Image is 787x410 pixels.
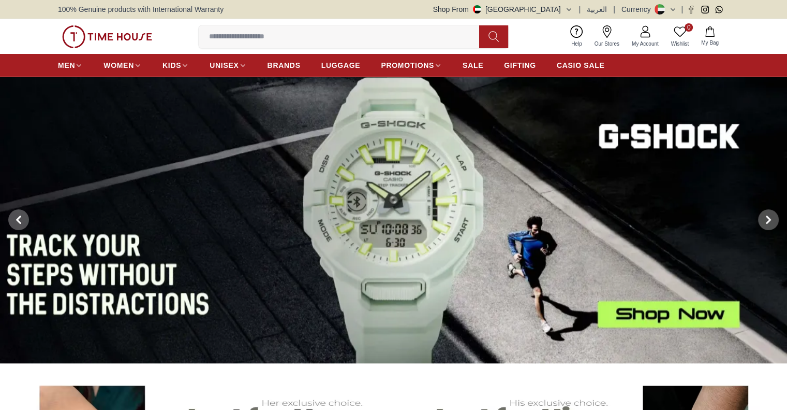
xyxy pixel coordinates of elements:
[565,23,588,50] a: Help
[321,56,361,75] a: LUGGAGE
[62,25,152,48] img: ...
[590,40,623,48] span: Our Stores
[381,60,434,70] span: PROMOTIONS
[58,60,75,70] span: MEN
[268,56,301,75] a: BRANDS
[473,5,481,13] img: United Arab Emirates
[588,23,626,50] a: Our Stores
[665,23,695,50] a: 0Wishlist
[567,40,586,48] span: Help
[268,60,301,70] span: BRANDS
[463,60,483,70] span: SALE
[103,60,134,70] span: WOMEN
[58,56,83,75] a: MEN
[504,56,536,75] a: GIFTING
[210,60,239,70] span: UNISEX
[433,4,573,15] button: Shop From[GEOGRAPHIC_DATA]
[701,6,709,13] a: Instagram
[621,4,655,15] div: Currency
[463,56,483,75] a: SALE
[681,4,683,15] span: |
[557,60,605,70] span: CASIO SALE
[695,24,725,49] button: My Bag
[504,60,536,70] span: GIFTING
[162,56,189,75] a: KIDS
[381,56,442,75] a: PROMOTIONS
[162,60,181,70] span: KIDS
[685,23,693,32] span: 0
[667,40,693,48] span: Wishlist
[587,4,607,15] button: العربية
[210,56,246,75] a: UNISEX
[579,4,581,15] span: |
[628,40,663,48] span: My Account
[103,56,142,75] a: WOMEN
[321,60,361,70] span: LUGGAGE
[687,6,695,13] a: Facebook
[613,4,615,15] span: |
[697,39,723,47] span: My Bag
[715,6,723,13] a: Whatsapp
[557,56,605,75] a: CASIO SALE
[58,4,224,15] span: 100% Genuine products with International Warranty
